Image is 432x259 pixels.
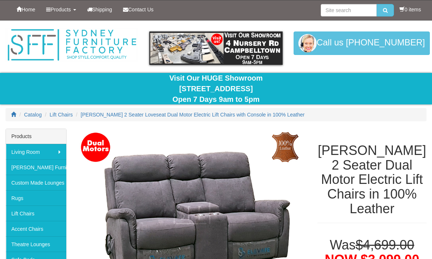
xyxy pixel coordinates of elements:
del: $4,699.00 [355,237,414,252]
input: Site search [321,4,377,16]
span: Shipping [92,7,112,12]
a: Lift Chairs [6,206,66,221]
img: showroom.gif [149,32,282,65]
a: Shipping [82,0,118,19]
a: Home [11,0,41,19]
h1: [PERSON_NAME] 2 Seater Dual Motor Electric Lift Chairs in 100% Leather [317,143,427,216]
a: [PERSON_NAME] 2 Seater Loveseat Dual Motor Electric Lift Chairs with Console in 100% Leather [81,112,305,118]
a: Catalog [24,112,42,118]
a: Theatre Lounges [6,236,66,252]
a: Contact Us [118,0,159,19]
a: Lift Chairs [50,112,73,118]
div: Products [6,129,66,144]
a: [PERSON_NAME] Furniture [6,159,66,175]
a: Custom Made Lounges [6,175,66,190]
a: Accent Chairs [6,221,66,236]
a: Products [41,0,81,19]
img: Sydney Furniture Factory [5,28,138,62]
li: 0 items [399,6,421,13]
div: Visit Our HUGE Showroom [STREET_ADDRESS] Open 7 Days 9am to 5pm [5,73,427,104]
a: Living Room [6,144,66,159]
span: Products [51,7,71,12]
span: Contact Us [128,7,153,12]
span: Home [22,7,35,12]
a: Rugs [6,190,66,206]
